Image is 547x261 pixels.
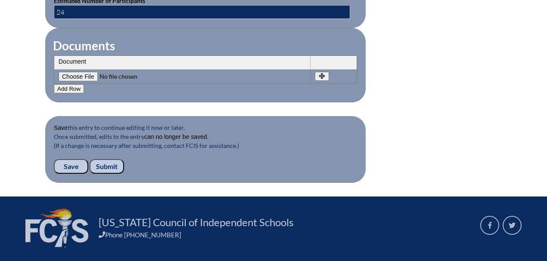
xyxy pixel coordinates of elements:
legend: Documents [52,38,116,53]
div: Phone [PHONE_NUMBER] [99,231,470,239]
b: can no longer be saved [144,133,207,140]
img: FCIS_logo_white [25,209,88,247]
a: [US_STATE] Council of Independent Schools [95,215,297,229]
input: Submit [90,159,124,174]
th: Document [54,56,311,70]
button: Add Row [54,84,84,93]
b: Save [54,124,68,131]
input: Save [54,159,88,174]
p: this entry to continue editing it now or later. [54,123,357,132]
p: Once submitted, edits to the entry . (If a change is necessary after submitting, contact FCIS for... [54,132,357,159]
